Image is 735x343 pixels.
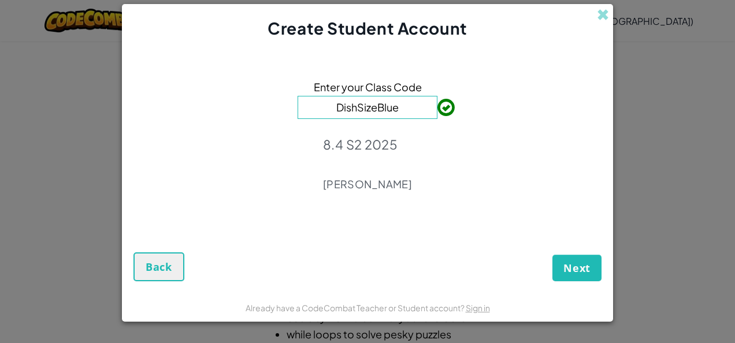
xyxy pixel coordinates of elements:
a: Sign in [466,303,490,313]
button: Next [552,255,602,281]
span: Already have a CodeCombat Teacher or Student account? [246,303,466,313]
button: Back [133,252,184,281]
span: Create Student Account [268,18,467,38]
p: [PERSON_NAME] [323,177,412,191]
span: Enter your Class Code [314,79,422,95]
p: 8.4 S2 2025 [323,136,412,152]
span: Next [563,261,591,275]
span: Back [146,260,172,274]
